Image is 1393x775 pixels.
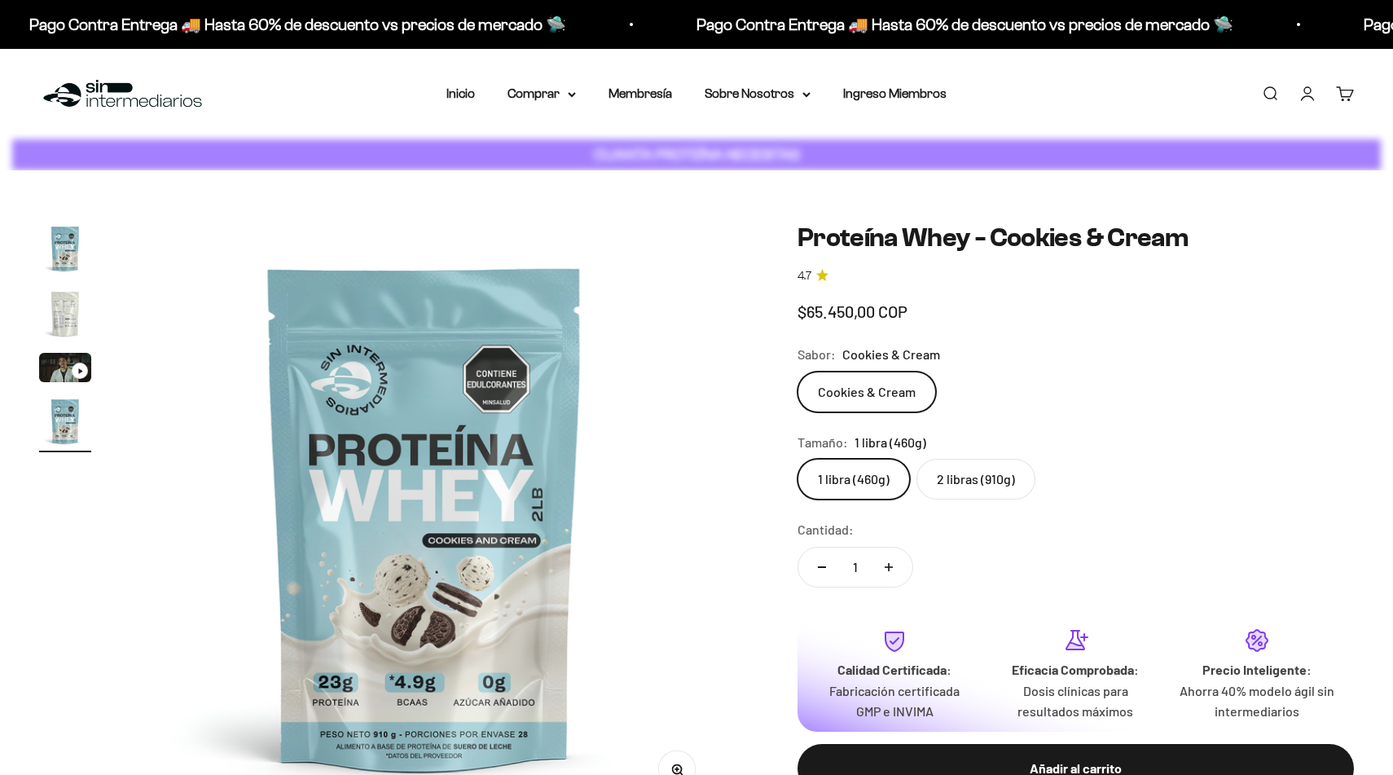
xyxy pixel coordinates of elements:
span: Cookies & Cream [842,344,940,365]
a: Membresía [609,86,672,100]
img: Proteína Whey - Cookies & Cream [39,395,91,447]
a: Inicio [446,86,475,100]
legend: Sabor: [798,344,836,365]
button: Aumentar cantidad [865,548,912,587]
button: Ir al artículo 1 [39,222,91,280]
label: Cantidad: [798,519,854,540]
p: Ahorra 40% modelo ágil sin intermediarios [1180,680,1334,722]
sale-price: $65.450,00 COP [798,298,907,324]
p: Pago Contra Entrega 🚚 Hasta 60% de descuento vs precios de mercado 🛸 [696,11,1233,37]
a: 4.74.7 de 5.0 estrellas [798,267,1354,285]
p: Dosis clínicas para resultados máximos [998,680,1153,722]
img: Proteína Whey - Cookies & Cream [39,288,91,340]
button: Reducir cantidad [798,548,846,587]
legend: Tamaño: [798,432,848,453]
strong: CUANTA PROTEÍNA NECESITAS [594,146,800,163]
button: Ir al artículo 4 [39,395,91,452]
strong: Eficacia Comprobada: [1012,662,1139,677]
img: Proteína Whey - Cookies & Cream [39,222,91,275]
strong: Precio Inteligente: [1202,662,1312,677]
strong: Calidad Certificada: [837,662,951,677]
h1: Proteína Whey - Cookies & Cream [798,222,1354,253]
p: Fabricación certificada GMP e INVIMA [817,680,972,722]
summary: Sobre Nosotros [705,83,811,104]
p: Pago Contra Entrega 🚚 Hasta 60% de descuento vs precios de mercado 🛸 [29,11,566,37]
span: 4.7 [798,267,811,285]
button: Ir al artículo 3 [39,353,91,387]
button: Ir al artículo 2 [39,288,91,345]
span: 1 libra (460g) [855,432,926,453]
summary: Comprar [508,83,576,104]
a: Ingreso Miembros [843,86,947,100]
